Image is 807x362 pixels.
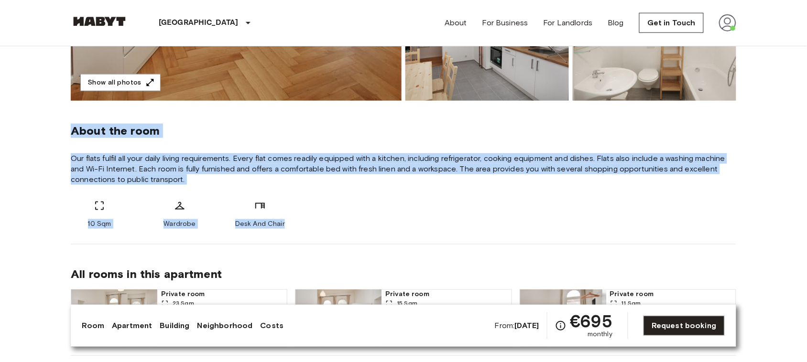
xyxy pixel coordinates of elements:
span: About the room [71,124,736,138]
a: Building [160,320,190,331]
a: Neighborhood [197,320,253,331]
a: Marketing picture of unit DE-01-246-05MPrevious imagePrevious imagePrivate room23 Sqm51st FloorUn... [71,289,287,348]
span: From: [495,320,539,331]
span: Private room [610,290,732,299]
a: Room [82,320,105,331]
a: Get in Touch [639,13,704,33]
span: €695 [570,312,613,330]
span: 23 Sqm [173,299,194,308]
a: Marketing picture of unit DE-01-246-03MPrevious imagePrevious imagePrivate room11 Sqm51st FloorUn... [520,289,736,348]
span: Private room [161,290,283,299]
a: About [445,17,467,29]
svg: Check cost overview for full price breakdown. Please note that discounts apply to new joiners onl... [555,320,567,331]
span: monthly [588,330,613,339]
a: Costs [261,320,284,331]
img: Marketing picture of unit DE-01-246-04M [295,290,382,347]
span: Private room [385,290,507,299]
a: Request booking [644,316,725,336]
span: Desk And Chair [235,219,285,229]
span: Wardrobe [164,219,196,229]
span: 15 Sqm [397,299,417,308]
a: For Landlords [544,17,593,29]
span: All rooms in this apartment [71,267,736,282]
a: Blog [608,17,624,29]
span: 11 Sqm [622,299,641,308]
a: Marketing picture of unit DE-01-246-04MPrevious imagePrevious imagePrivate room15 Sqm51st FloorUn... [295,289,512,348]
button: Show all photos [80,74,161,92]
img: Marketing picture of unit DE-01-246-03M [520,290,606,347]
a: Apartment [112,320,153,331]
a: For Business [482,17,528,29]
span: Our flats fulfil all your daily living requirements. Every flat comes readily equipped with a kit... [71,153,736,185]
img: Habyt [71,17,128,26]
span: 10 Sqm [88,219,111,229]
b: [DATE] [515,321,539,330]
img: Marketing picture of unit DE-01-246-05M [71,290,157,347]
p: [GEOGRAPHIC_DATA] [159,17,239,29]
img: avatar [719,14,736,32]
